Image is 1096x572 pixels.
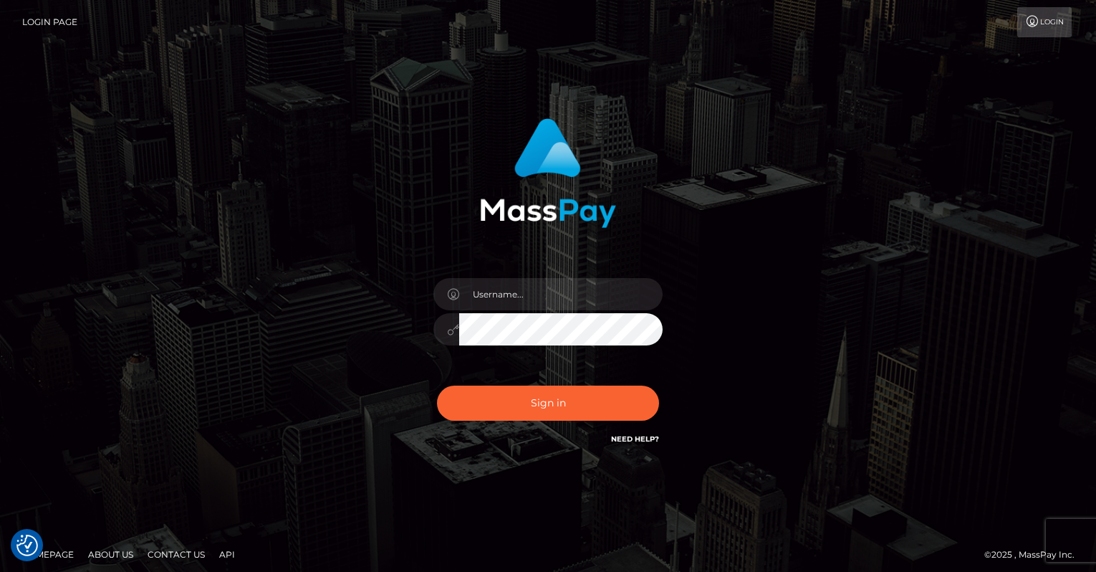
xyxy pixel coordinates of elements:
img: MassPay Login [480,118,616,228]
div: © 2025 , MassPay Inc. [984,547,1085,563]
button: Sign in [437,386,659,421]
input: Username... [459,278,663,310]
a: Login Page [22,7,77,37]
a: API [213,543,241,566]
img: Revisit consent button [16,535,38,556]
a: Login [1017,7,1072,37]
a: Need Help? [611,434,659,444]
a: Homepage [16,543,80,566]
a: Contact Us [142,543,211,566]
a: About Us [82,543,139,566]
button: Consent Preferences [16,535,38,556]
